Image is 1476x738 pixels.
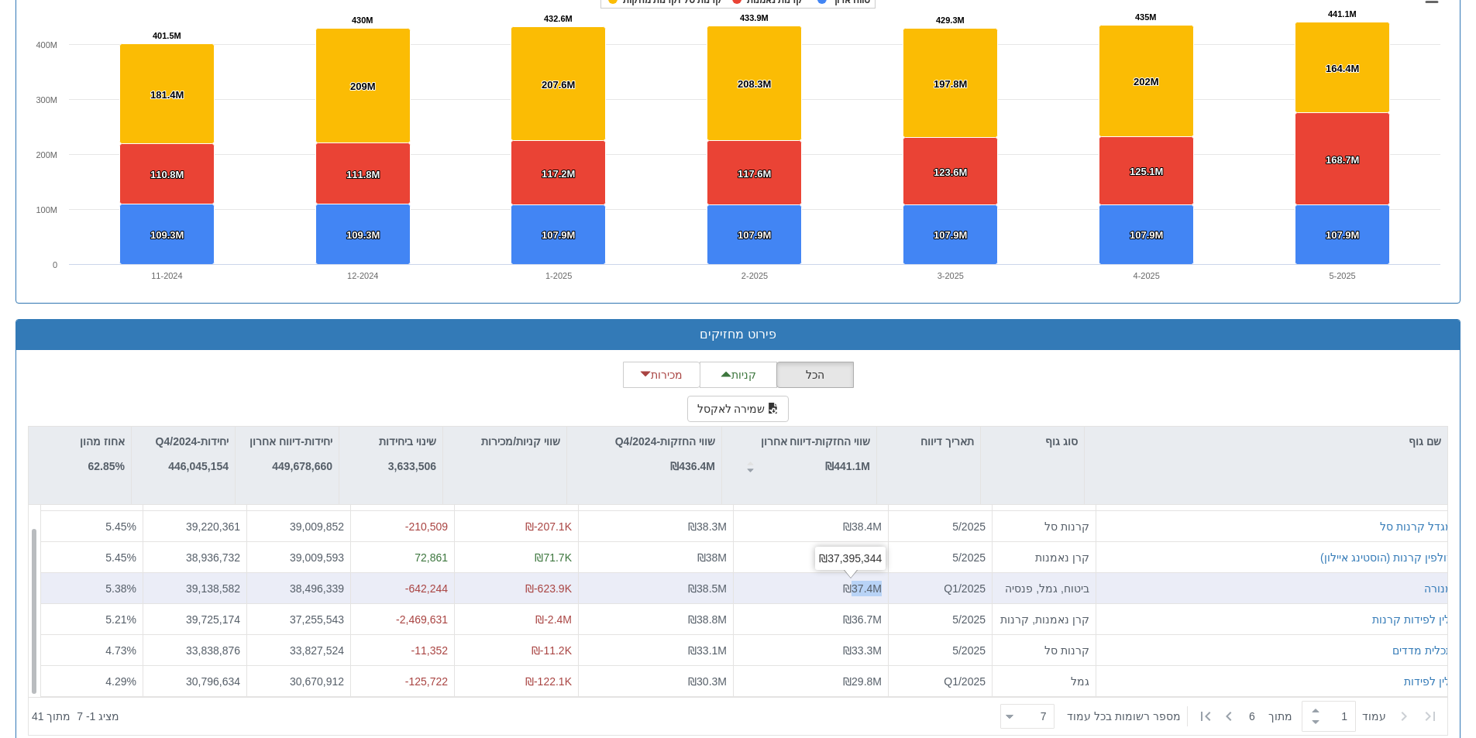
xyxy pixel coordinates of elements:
[895,642,986,657] div: 5/2025
[999,642,1089,657] div: קרנות סל
[738,78,771,90] tspan: 208.3M
[934,78,967,90] tspan: 197.8M
[357,611,448,626] div: -2,469,631
[776,362,854,388] button: הכל
[47,518,136,534] div: 5.45 %
[347,271,378,280] text: 12-2024
[623,362,700,388] button: מכירות
[150,518,240,534] div: 39,220,361
[357,673,448,688] div: -125,722
[150,229,184,241] tspan: 109.3M
[346,229,380,241] tspan: 109.3M
[545,271,572,280] text: 1-2025
[253,673,344,688] div: 30,670,912
[1392,642,1453,657] button: תכלית מדדים
[877,427,980,456] div: תאריך דיווח
[150,611,240,626] div: 39,725,174
[999,580,1089,596] div: ביטוח, גמל, פנסיה
[150,642,240,657] div: 33,838,876
[357,549,448,565] div: 72,861
[1404,673,1453,688] button: ילין לפידות
[1135,12,1157,22] tspan: 435M
[825,460,870,472] strong: ₪441.1M
[352,15,373,25] tspan: 430M
[542,79,575,91] tspan: 207.6M
[843,613,882,625] span: ₪36.7M
[150,673,240,688] div: 30,796,634
[388,460,436,472] strong: 3,633,506
[670,460,715,472] strong: ₪436.4M
[532,644,572,656] span: ₪-11.2K
[1130,229,1163,241] tspan: 107.9M
[156,433,229,450] p: יחידות-Q4/2024
[1134,271,1160,280] text: 4-2025
[819,551,882,566] div: ₪37,395,344
[741,271,768,280] text: 2-2025
[525,582,572,594] span: ₪-623.9K
[1424,580,1453,596] button: מנורה
[357,642,448,657] div: -11,352
[525,674,572,687] span: ₪-122.1K
[47,549,136,565] div: 5.45 %
[253,580,344,596] div: 38,496,339
[151,271,182,280] text: 11-2024
[934,166,967,178] tspan: 123.6M
[1067,709,1181,724] span: ‏מספר רשומות בכל עמוד
[53,260,57,269] text: 0
[1130,166,1163,177] tspan: 125.1M
[700,362,777,388] button: קניות
[357,580,448,596] div: -642,244
[999,611,1089,626] div: קרן נאמנות, קרנות סל
[1085,427,1447,456] div: שם גוף
[1362,709,1386,724] span: ‏עמוד
[357,518,448,534] div: -210,509
[47,611,136,626] div: 5.21 %
[981,427,1084,456] div: סוג גוף
[150,89,184,101] tspan: 181.4M
[895,549,986,565] div: 5/2025
[535,613,572,625] span: ₪-2.4M
[168,460,229,472] strong: 446,045,154
[688,644,727,656] span: ₪33.1M
[843,674,882,687] span: ₪29.8M
[687,396,790,422] button: שמירה לאקסל
[843,520,882,532] span: ₪38.4M
[542,168,575,180] tspan: 117.2M
[999,673,1089,688] div: גמל
[843,582,882,594] span: ₪37.4M
[47,580,136,596] div: 5.38 %
[150,580,240,596] div: 39,138,582
[999,549,1089,565] div: קרן נאמנות
[740,13,769,22] tspan: 433.9M
[1329,271,1355,280] text: 5-2025
[999,518,1089,534] div: קרנות סל
[150,169,184,180] tspan: 110.8M
[272,460,332,472] strong: 449,678,660
[88,460,125,472] strong: 62.85%
[1372,611,1453,626] button: ילין לפידות קרנות
[895,518,986,534] div: 5/2025
[938,271,964,280] text: 3-2025
[32,699,119,733] div: ‏מציג 1 - 7 ‏ מתוך 41
[934,229,967,241] tspan: 107.9M
[1380,518,1453,534] button: מגדל קרנות סל
[535,551,572,563] span: ₪71.7K
[525,520,572,532] span: ₪-207.1K
[1326,154,1359,166] tspan: 168.7M
[688,582,727,594] span: ₪38.5M
[688,520,727,532] span: ₪38.3M
[1320,549,1453,565] button: דולפין קרנות (הוסטינג איילון)
[738,229,771,241] tspan: 107.9M
[253,611,344,626] div: 37,255,543
[688,674,727,687] span: ₪30.3M
[28,328,1448,342] h3: פירוט מחזיקים
[443,427,566,456] div: שווי קניות/מכירות
[615,433,715,450] p: שווי החזקות-Q4/2024
[895,580,986,596] div: Q1/2025
[843,644,882,656] span: ₪33.3M
[544,14,573,23] tspan: 432.6M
